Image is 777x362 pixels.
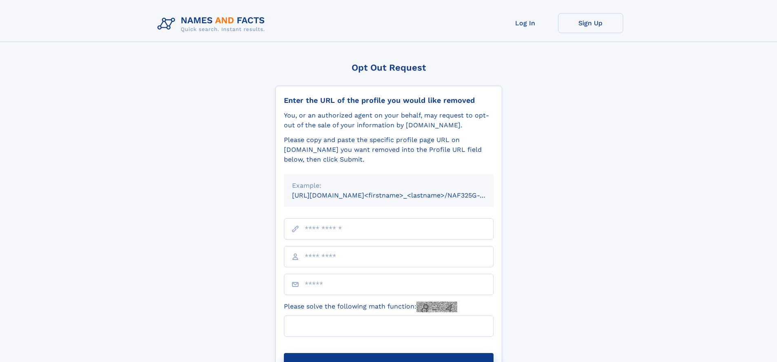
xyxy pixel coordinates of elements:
[558,13,623,33] a: Sign Up
[292,181,485,191] div: Example:
[284,135,494,164] div: Please copy and paste the specific profile page URL on [DOMAIN_NAME] you want removed into the Pr...
[284,111,494,130] div: You, or an authorized agent on your behalf, may request to opt-out of the sale of your informatio...
[292,191,509,199] small: [URL][DOMAIN_NAME]<firstname>_<lastname>/NAF325G-xxxxxxxx
[284,96,494,105] div: Enter the URL of the profile you would like removed
[284,302,457,312] label: Please solve the following math function:
[275,62,502,73] div: Opt Out Request
[493,13,558,33] a: Log In
[154,13,272,35] img: Logo Names and Facts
